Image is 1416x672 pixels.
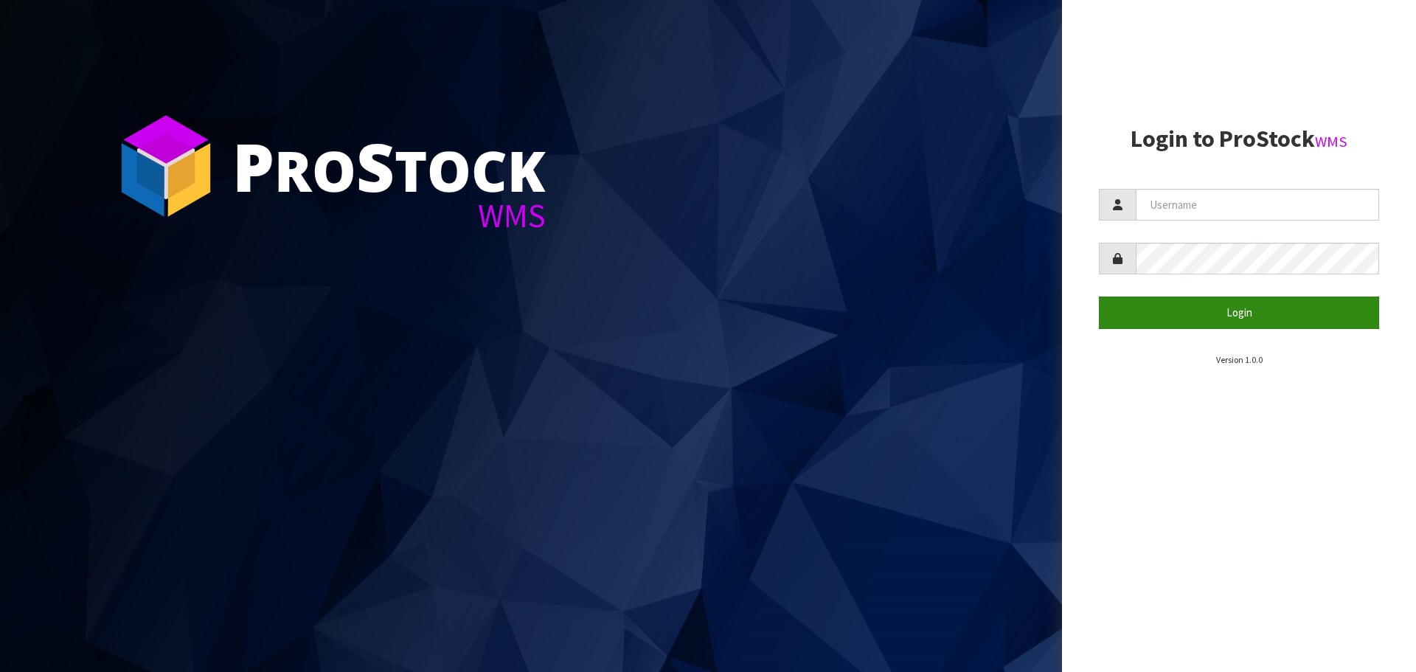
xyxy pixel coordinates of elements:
[111,111,221,221] img: ProStock Cube
[232,133,546,199] div: ro tock
[232,199,546,232] div: WMS
[1136,189,1379,221] input: Username
[1216,354,1263,365] small: Version 1.0.0
[356,121,395,211] span: S
[1099,297,1379,328] button: Login
[1099,126,1379,152] h2: Login to ProStock
[232,121,274,211] span: P
[1315,132,1347,151] small: WMS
